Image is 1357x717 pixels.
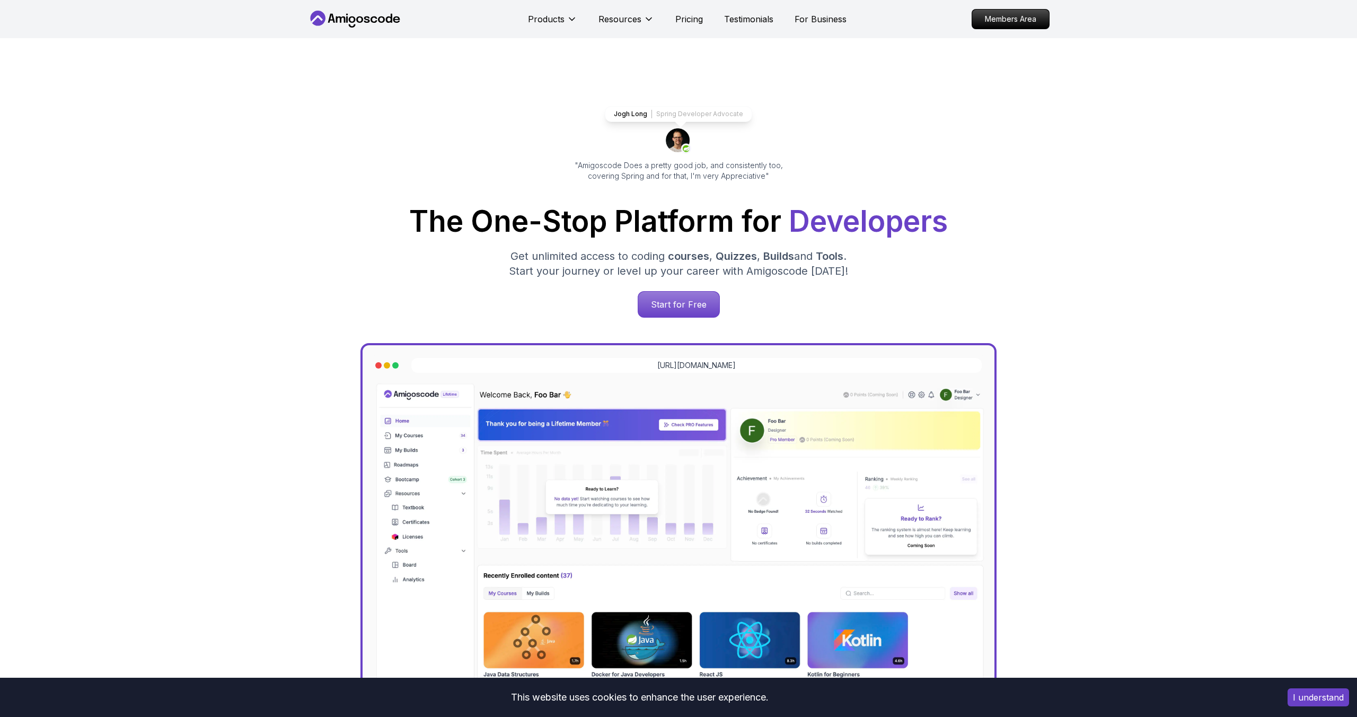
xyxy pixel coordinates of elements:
a: Pricing [675,13,703,25]
button: Products [528,13,577,34]
a: Members Area [972,9,1050,29]
p: Start for Free [638,292,719,317]
h1: The One-Stop Platform for [316,207,1041,236]
a: [URL][DOMAIN_NAME] [657,360,736,371]
span: Builds [763,250,794,263]
img: josh long [666,128,691,154]
a: Start for Free [638,291,720,318]
div: This website uses cookies to enhance the user experience. [8,686,1272,709]
p: Jogh Long [614,110,647,118]
p: Resources [598,13,641,25]
button: Accept cookies [1288,688,1349,706]
p: Members Area [972,10,1049,29]
a: Testimonials [724,13,773,25]
button: Resources [598,13,654,34]
a: For Business [795,13,847,25]
p: Get unlimited access to coding , , and . Start your journey or level up your career with Amigosco... [500,249,857,278]
span: courses [668,250,709,263]
span: Developers [789,204,948,239]
p: "Amigoscode Does a pretty good job, and consistently too, covering Spring and for that, I'm very ... [560,160,797,181]
p: Products [528,13,565,25]
p: Spring Developer Advocate [656,110,743,118]
span: Quizzes [716,250,757,263]
span: Tools [816,250,843,263]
